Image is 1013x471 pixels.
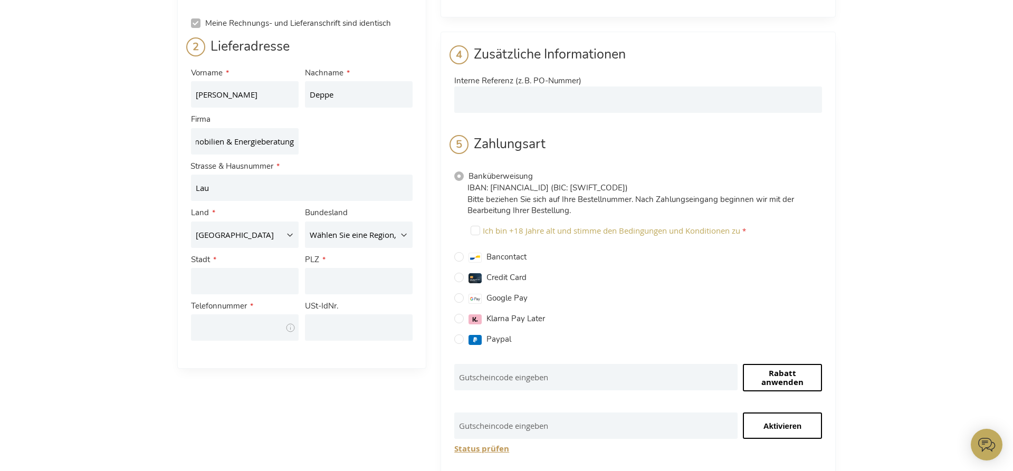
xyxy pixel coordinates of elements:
span: USt-IdNr. [305,301,338,311]
span: PLZ [305,254,319,265]
div: Zusätzliche Informationen [454,45,822,72]
iframe: belco-activator-frame [971,429,1002,460]
span: Paypal [486,334,511,344]
div: Lieferadresse [191,37,413,64]
span: Ich bin +18 Jahre alt und stimme den Bedingungen und Konditionen zu [483,225,740,236]
p: IBAN: [FINANCIAL_ID] (BIC: [SWIFT_CODE]) Bitte beziehen Sie sich auf Ihre Bestellnummer. Nach Zah... [467,182,822,216]
span: Nachname [305,68,343,78]
input: Gutscheincode eingeben [454,364,738,390]
span: Klarna Pay Later [486,313,545,324]
input: Aktivieren [743,412,822,439]
span: Firma [191,114,211,124]
span: Banküberweisung [469,171,533,181]
span: Google Pay [486,293,528,303]
button: Status prüfen [454,444,509,453]
img: paypal.svg [469,335,482,345]
img: bancontact.svg [469,253,482,263]
img: creditcard.svg [469,273,482,283]
img: googlepay.svg [469,294,482,304]
span: Telefonnummer [191,301,247,311]
div: Zahlungsart [454,135,822,162]
span: Stadt [191,254,210,265]
span: Interne Referenz (z. B. PO-Nummer) [454,75,581,86]
span: Land [191,207,209,218]
span: Rabatt anwenden [761,368,804,388]
span: Meine Rechnungs- und Lieferanschrift sind identisch [205,18,391,28]
span: Bancontact [486,252,527,262]
span: Credit Card [486,272,527,283]
img: klarnapaylater.svg [469,314,482,324]
span: Bundesland [305,207,348,218]
span: Vorname [191,68,223,78]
